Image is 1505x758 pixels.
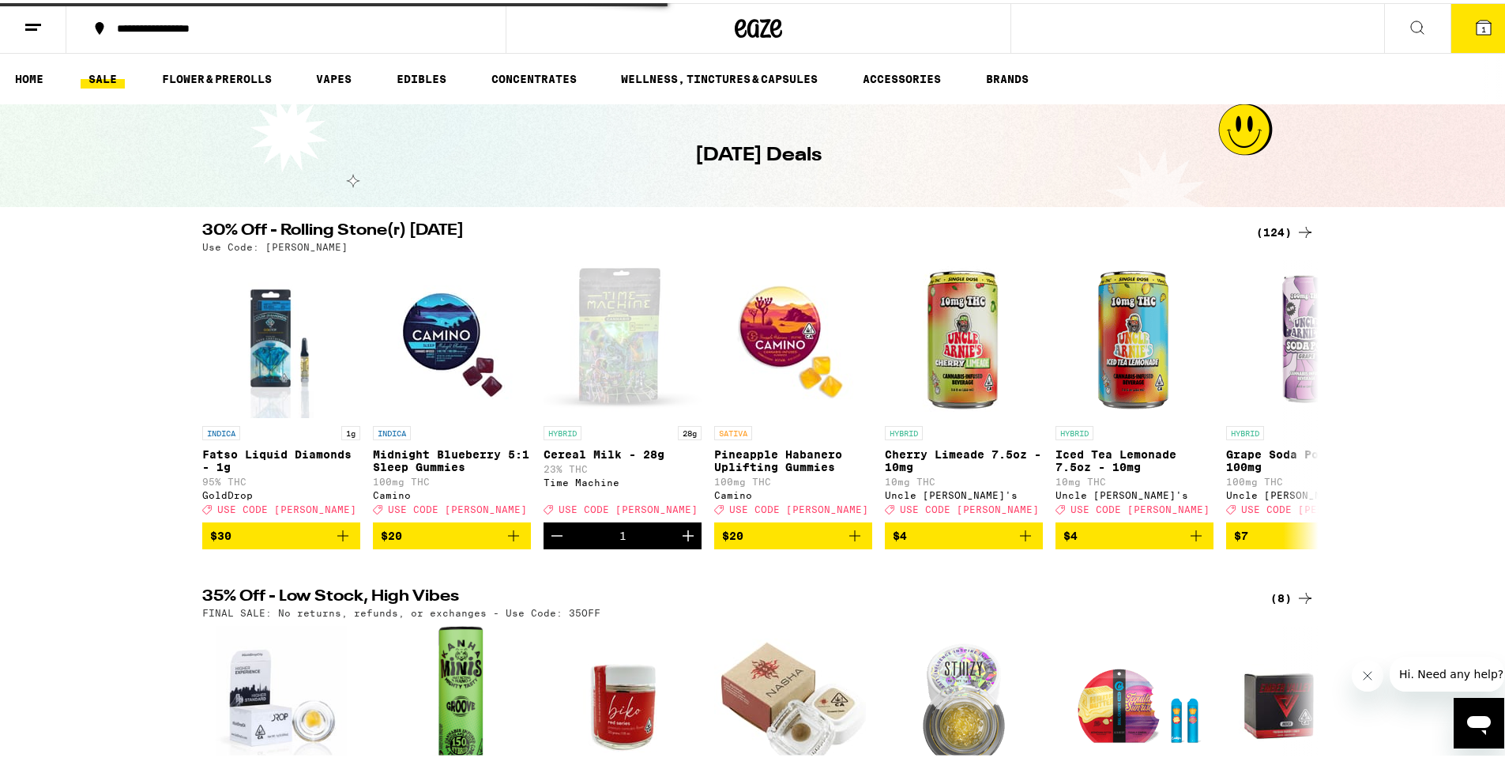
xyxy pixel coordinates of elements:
img: Uncle Arnie's - Grape Soda Pop 12oz - 100mg [1226,257,1384,415]
p: 10mg THC [1055,473,1213,484]
p: 100mg THC [714,473,872,484]
a: Open page for Pineapple Habanero Uplifting Gummies from Camino [714,257,872,519]
a: Open page for Fatso Liquid Diamonds - 1g from GoldDrop [202,257,360,519]
div: GoldDrop [202,487,360,497]
button: Decrement [544,519,570,546]
iframe: Button to launch messaging window [1454,695,1504,745]
span: $7 [1234,526,1248,539]
iframe: Close message [1352,657,1383,688]
p: Midnight Blueberry 5:1 Sleep Gummies [373,445,531,470]
span: $4 [893,526,907,539]
a: FLOWER & PREROLLS [154,66,280,85]
span: USE CODE [PERSON_NAME] [217,501,356,511]
img: GoldDrop - Fatso Liquid Diamonds - 1g [218,257,344,415]
span: 1 [1481,21,1486,31]
a: BRANDS [978,66,1037,85]
a: Open page for Cereal Milk - 28g from Time Machine [544,257,702,519]
img: Uncle Arnie's - Cherry Limeade 7.5oz - 10mg [885,257,1043,415]
p: 95% THC [202,473,360,484]
p: INDICA [373,423,411,437]
p: Iced Tea Lemonade 7.5oz - 10mg [1055,445,1213,470]
p: Cherry Limeade 7.5oz - 10mg [885,445,1043,470]
a: ACCESSORIES [855,66,949,85]
p: HYBRID [1226,423,1264,437]
button: Add to bag [885,519,1043,546]
p: Cereal Milk - 28g [544,445,702,458]
img: Camino - Pineapple Habanero Uplifting Gummies [714,257,872,415]
span: $4 [1063,526,1078,539]
h1: [DATE] Deals [695,139,822,166]
p: 100mg THC [1226,473,1384,484]
button: Increment [675,519,702,546]
a: VAPES [308,66,359,85]
a: (124) [1256,220,1315,239]
iframe: Message from company [1390,654,1504,688]
a: EDIBLES [389,66,454,85]
p: 28g [678,423,702,437]
a: SALE [81,66,125,85]
p: HYBRID [885,423,923,437]
img: Camino - Midnight Blueberry 5:1 Sleep Gummies [373,257,531,415]
p: HYBRID [1055,423,1093,437]
a: Open page for Iced Tea Lemonade 7.5oz - 10mg from Uncle Arnie's [1055,257,1213,519]
button: Add to bag [202,519,360,546]
div: Camino [714,487,872,497]
div: 1 [619,526,626,539]
a: (8) [1270,586,1315,605]
p: SATIVA [714,423,752,437]
div: Uncle [PERSON_NAME]'s [1226,487,1384,497]
img: Uncle Arnie's - Iced Tea Lemonade 7.5oz - 10mg [1055,257,1213,415]
a: Open page for Cherry Limeade 7.5oz - 10mg from Uncle Arnie's [885,257,1043,519]
a: Open page for Midnight Blueberry 5:1 Sleep Gummies from Camino [373,257,531,519]
span: $20 [722,526,743,539]
p: FINAL SALE: No returns, refunds, or exchanges - Use Code: 35OFF [202,605,600,615]
div: Uncle [PERSON_NAME]'s [1055,487,1213,497]
p: Fatso Liquid Diamonds - 1g [202,445,360,470]
span: USE CODE [PERSON_NAME] [729,501,868,511]
span: $20 [381,526,402,539]
a: HOME [7,66,51,85]
a: Open page for Grape Soda Pop 12oz - 100mg from Uncle Arnie's [1226,257,1384,519]
p: Use Code: [PERSON_NAME] [202,239,348,249]
span: $30 [210,526,231,539]
div: Uncle [PERSON_NAME]'s [885,487,1043,497]
a: CONCENTRATES [483,66,585,85]
button: Add to bag [373,519,531,546]
span: USE CODE [PERSON_NAME] [1241,501,1380,511]
button: Add to bag [714,519,872,546]
p: 100mg THC [373,473,531,484]
h2: 35% Off - Low Stock, High Vibes [202,586,1237,605]
span: USE CODE [PERSON_NAME] [559,501,698,511]
p: HYBRID [544,423,581,437]
p: Grape Soda Pop 12oz - 100mg [1226,445,1384,470]
p: INDICA [202,423,240,437]
a: WELLNESS, TINCTURES & CAPSULES [613,66,826,85]
button: Add to bag [1226,519,1384,546]
span: USE CODE [PERSON_NAME] [388,501,527,511]
span: USE CODE [PERSON_NAME] [900,501,1039,511]
p: 23% THC [544,461,702,471]
div: Time Machine [544,474,702,485]
p: Pineapple Habanero Uplifting Gummies [714,445,872,470]
p: 1g [341,423,360,437]
div: Camino [373,487,531,497]
button: Add to bag [1055,519,1213,546]
p: 10mg THC [885,473,1043,484]
span: USE CODE [PERSON_NAME] [1070,501,1210,511]
h2: 30% Off - Rolling Stone(r) [DATE] [202,220,1237,239]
